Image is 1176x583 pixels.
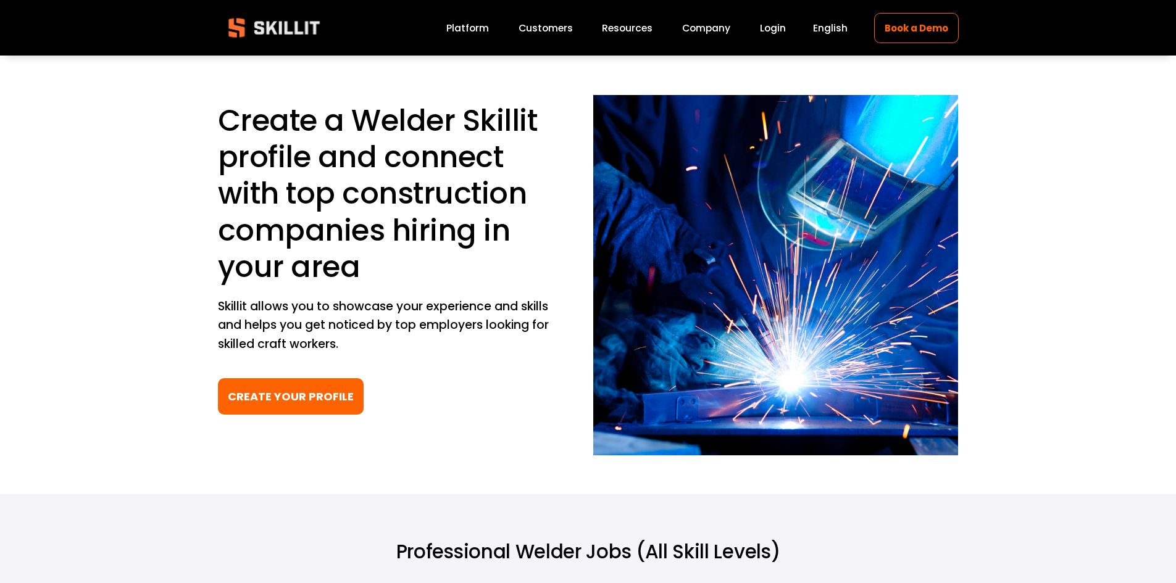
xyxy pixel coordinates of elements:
[218,539,959,564] h2: Professional Welder Jobs (All Skill Levels)
[519,20,573,36] a: Customers
[218,297,552,354] p: Skillit allows you to showcase your experience and skills and helps you get noticed by top employ...
[813,21,848,35] span: English
[218,378,364,415] a: CREATE YOUR PROFILE
[218,102,552,285] h1: Create a Welder Skillit profile and connect with top construction companies hiring in your area
[813,20,848,36] div: language picker
[874,13,958,43] a: Book a Demo
[760,20,786,36] a: Login
[602,20,653,36] a: folder dropdown
[218,9,330,46] img: Skillit
[446,20,489,36] a: Platform
[602,21,653,35] span: Resources
[682,20,730,36] a: Company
